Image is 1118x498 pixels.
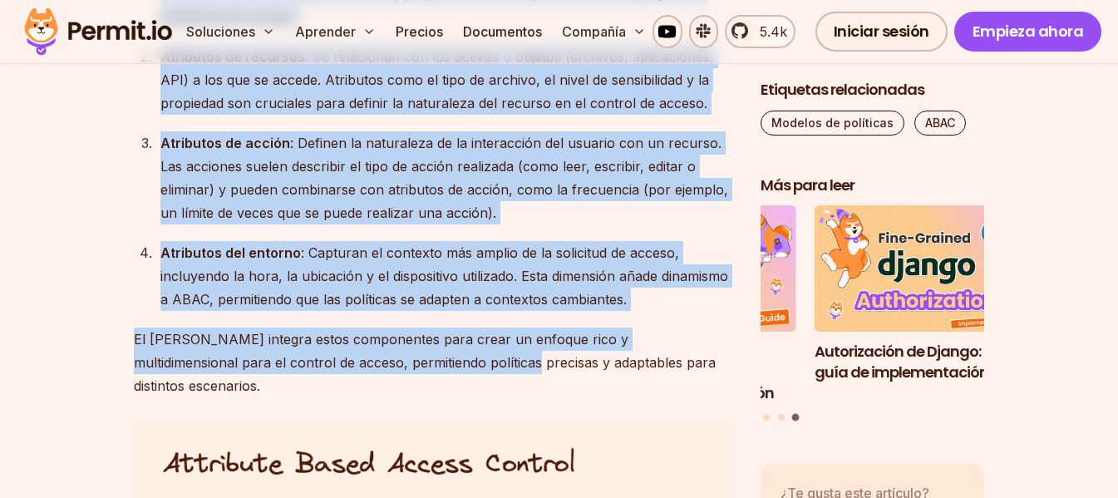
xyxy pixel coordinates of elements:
[572,206,796,333] img: Una guía completa para planificar su modelo y arquitectura de autorización
[815,206,1039,404] li: 3 de 3
[160,244,301,261] font: Atributos del entorno
[815,12,948,52] a: Iniciar sesión
[160,158,728,221] font: Las acciones suelen describir el tipo de acción realizada (como leer, escribir, editar o eliminar...
[463,23,542,40] font: Documentos
[160,48,714,111] font: : Se relacionan con los activos u objetos (archivos, aplicaciones, API) a los que se accede. Atri...
[778,414,785,421] button: Ir a la diapositiva 2
[134,331,716,394] font: El [PERSON_NAME] integra estos componentes para crear un enfoque rico y multidimensional para el ...
[834,21,929,42] font: Iniciar sesión
[180,15,282,48] button: Soluciones
[290,135,722,151] font: : Definen la naturaleza de la interacción del usuario con un recurso.
[555,15,653,48] button: Compañía
[295,23,356,40] font: Aprender
[954,12,1102,52] a: Empieza ahora
[914,111,966,136] a: ABAC
[761,111,904,136] a: Modelos de políticas
[761,206,985,424] div: Publicaciones
[761,175,855,195] font: Más para leer
[562,23,626,40] font: Compañía
[763,414,770,421] button: Ir a la diapositiva 1
[815,341,1012,382] font: Autorización de Django: una guía de implementación
[389,15,450,48] a: Precios
[760,23,787,40] font: 5.4k
[572,206,796,404] li: 2 de 3
[761,79,924,100] font: Etiquetas relacionadas
[973,21,1084,42] font: Empieza ahora
[160,244,728,308] font: : Capturan el contexto más amplio de la solicitud de acceso, incluyendo la hora, la ubicación y e...
[288,15,382,48] button: Aprender
[17,3,180,60] img: Logotipo del permiso
[771,116,894,130] font: Modelos de políticas
[160,135,290,151] font: Atributos de acción
[160,48,305,65] font: Atributos de recursos
[456,15,549,48] a: Documentos
[186,23,255,40] font: Soluciones
[815,206,1039,404] a: Autorización de Django: una guía de implementaciónAutorización de Django: una guía de implementación
[815,206,1039,333] img: Autorización de Django: una guía de implementación
[396,23,443,40] font: Precios
[925,116,955,130] font: ABAC
[725,15,795,48] a: 5.4k
[792,414,800,422] button: Ir a la diapositiva 3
